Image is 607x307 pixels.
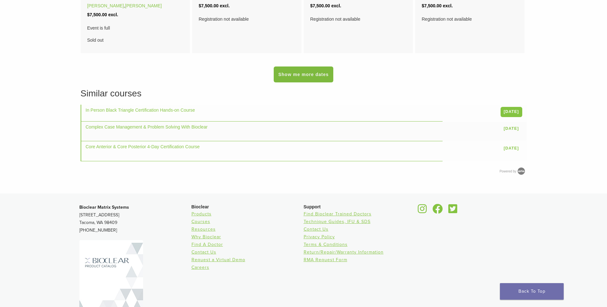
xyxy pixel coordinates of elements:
[87,24,183,45] div: Sold out
[86,124,208,129] a: Complex Case Management & Problem Solving With Bioclear
[191,265,209,270] a: Careers
[87,24,183,32] span: Event is full
[81,87,527,100] h3: Similar courses
[87,1,183,10] div: ,
[199,3,219,8] span: $7,500.00
[87,3,124,8] a: [PERSON_NAME]
[501,143,522,153] a: [DATE]
[191,249,216,255] a: Contact Us
[191,227,216,232] a: Resources
[274,66,333,82] a: Show me more dates
[86,108,195,113] a: In Person Black Triangle Certification Hands-on Course
[304,227,329,232] a: Contact Us
[191,242,223,247] a: Find A Doctor
[422,3,442,8] span: $7,500.00
[86,144,200,149] a: Core Anterior & Core Posterior 4-Day Certification Course
[446,208,460,214] a: Bioclear
[331,3,341,8] span: excl.
[422,15,518,24] div: Registration not available
[191,211,212,217] a: Products
[430,208,445,214] a: Bioclear
[125,3,162,8] a: [PERSON_NAME]
[87,12,107,17] span: $7,500.00
[79,205,129,210] strong: Bioclear Matrix Systems
[310,3,330,8] span: $7,500.00
[199,15,295,24] div: Registration not available
[443,3,453,8] span: excl.
[517,166,526,176] img: Arlo training & Event Software
[304,234,335,240] a: Privacy Policy
[304,211,372,217] a: Find Bioclear Trained Doctors
[220,3,230,8] span: excl.
[501,124,522,134] a: [DATE]
[310,15,406,24] div: Registration not available
[191,257,245,262] a: Request a Virtual Demo
[304,219,371,224] a: Technique Guides, IFU & SDS
[500,170,527,173] a: Powered by
[304,257,347,262] a: RMA Request Form
[191,234,221,240] a: Why Bioclear
[191,219,210,224] a: Courses
[191,204,209,209] span: Bioclear
[304,204,321,209] span: Support
[501,107,522,117] a: [DATE]
[108,12,118,17] span: excl.
[304,242,348,247] a: Terms & Conditions
[79,204,191,234] p: [STREET_ADDRESS] Tacoma, WA 98409 [PHONE_NUMBER]
[500,283,564,300] a: Back To Top
[304,249,384,255] a: Return/Repair/Warranty Information
[416,208,429,214] a: Bioclear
